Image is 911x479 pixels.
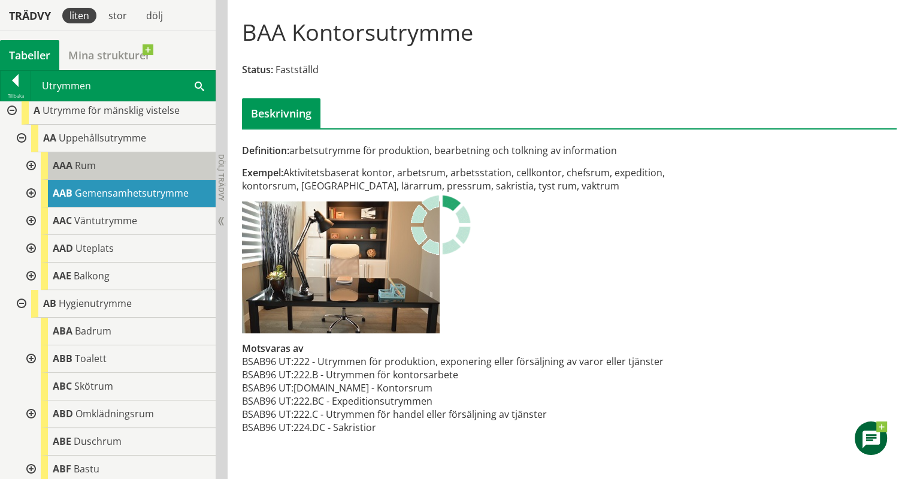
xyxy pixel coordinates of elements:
span: ABE [53,435,71,448]
span: AAA [53,159,72,172]
div: Beskrivning [242,98,320,128]
div: Gå till informationssidan för CoClass Studio [19,152,216,180]
span: Badrum [75,324,111,338]
span: AAD [53,242,73,255]
div: liten [62,8,96,23]
span: Omklädningsrum [75,407,154,420]
td: 222.B - Utrymmen för kontorsarbete [293,368,664,381]
td: BSAB96 UT: [242,355,293,368]
span: Uteplats [75,242,114,255]
img: baa-kontorsrum.jpg [242,201,440,333]
span: AB [43,297,56,310]
div: Gå till informationssidan för CoClass Studio [19,345,216,373]
span: Bastu [74,462,99,475]
span: Utrymme för mänsklig vistelse [43,104,180,117]
td: 222 - Utrymmen för produktion, exponering eller försäljning av varor eller tjänster [293,355,664,368]
span: AAB [53,186,72,200]
div: Gå till informationssidan för CoClass Studio [10,125,216,290]
div: Trädvy [2,9,57,22]
a: Mina strukturer [59,40,159,70]
span: Dölj trädvy [216,154,226,201]
div: Gå till informationssidan för CoClass Studio [19,263,216,290]
span: AAC [53,214,72,227]
div: Gå till informationssidan för CoClass Studio [19,373,216,400]
span: Hygienutrymme [59,297,132,310]
div: Gå till informationssidan för CoClass Studio [19,207,216,235]
span: A [34,104,40,117]
span: Sök i tabellen [195,79,204,92]
td: BSAB96 UT: [242,368,293,381]
div: Gå till informationssidan för CoClass Studio [19,180,216,207]
span: Status: [242,63,273,76]
td: 222.C - Utrymmen för handel eller försäljning av tjänster [293,408,664,421]
div: Gå till informationssidan för CoClass Studio [19,428,216,456]
td: BSAB96 UT: [242,408,293,421]
div: dölj [139,8,170,23]
td: BSAB96 UT: [242,394,293,408]
span: ABA [53,324,72,338]
span: Duschrum [74,435,122,448]
span: Fastställd [276,63,319,76]
span: Motsvaras av [242,342,304,355]
div: Tillbaka [1,91,31,101]
span: ABD [53,407,73,420]
span: ABC [53,379,72,393]
div: Gå till informationssidan för CoClass Studio [19,400,216,428]
div: Utrymmen [31,71,215,101]
span: ABF [53,462,71,475]
span: Exempel: [242,166,283,179]
span: Väntutrymme [74,214,137,227]
td: 222.BC - Expeditionsutrymmen [293,394,664,408]
div: Gå till informationssidan för CoClass Studio [19,318,216,345]
span: ABB [53,352,72,365]
div: stor [101,8,134,23]
h1: BAA Kontorsutrymme [242,19,473,45]
span: Gemensamhetsutrymme [75,186,189,200]
td: [DOMAIN_NAME] - Kontorsrum [293,381,664,394]
span: Rum [75,159,96,172]
span: Skötrum [74,379,113,393]
td: BSAB96 UT: [242,381,293,394]
div: arbetsutrymme för produktion, bearbetning och tolkning av information [242,144,673,157]
span: AAE [53,269,71,282]
td: 224.DC - Sakristior [293,421,664,434]
span: AA [43,131,56,144]
span: Definition: [242,144,289,157]
td: BSAB96 UT: [242,421,293,434]
div: Aktivitetsbaserat kontor, arbetsrum, arbetsstation, cellkontor, chefsrum, expedition, kontorsrum,... [242,166,673,192]
img: Laddar [411,195,471,255]
div: Gå till informationssidan för CoClass Studio [19,235,216,263]
span: Uppehållsutrymme [59,131,146,144]
span: Balkong [74,269,110,282]
span: Toalett [75,352,107,365]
